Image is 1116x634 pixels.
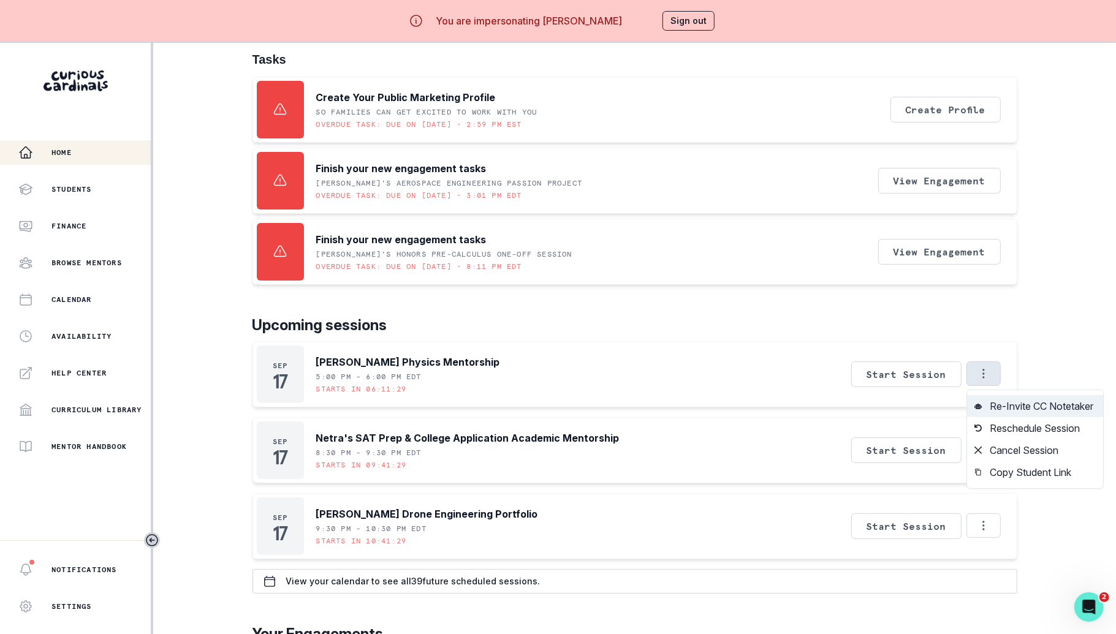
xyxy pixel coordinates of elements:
[316,232,487,247] p: Finish your new engagement tasks
[273,375,287,388] p: 17
[1074,592,1104,622] iframe: Intercom live chat
[316,249,572,259] p: [PERSON_NAME]'s Honors Pre-Calculus One-Off Session
[316,191,522,200] p: Overdue task: Due on [DATE] • 3:01 PM EDT
[316,161,487,176] p: Finish your new engagement tasks
[316,262,522,271] p: Overdue task: Due on [DATE] • 8:11 PM EDT
[51,602,92,611] p: Settings
[890,97,1001,123] button: Create Profile
[51,331,112,341] p: Availability
[851,361,962,387] button: Start Session
[44,70,108,91] img: Curious Cardinals Logo
[51,258,122,268] p: Browse Mentors
[316,355,500,369] p: [PERSON_NAME] Physics Mentorship
[316,384,407,394] p: Starts in 06:11:29
[51,148,72,157] p: Home
[316,507,538,521] p: [PERSON_NAME] Drone Engineering Portfolio
[878,239,1001,265] button: View Engagement
[51,221,86,231] p: Finance
[316,90,496,105] p: Create Your Public Marketing Profile
[316,178,583,188] p: [PERSON_NAME]'s Aerospace Engineering Passion Project
[273,513,288,523] p: Sep
[51,565,117,575] p: Notifications
[144,532,160,548] button: Toggle sidebar
[316,524,427,534] p: 9:30 PM - 10:30 PM EDT
[286,576,541,586] p: View your calendar to see all 39 future scheduled sessions.
[273,361,288,371] p: Sep
[252,314,1017,336] p: Upcoming sessions
[316,460,407,470] p: Starts in 09:41:29
[851,513,962,539] button: Start Session
[273,451,287,464] p: 17
[51,405,142,415] p: Curriculum Library
[966,361,1001,386] button: Options
[273,437,288,447] p: Sep
[316,448,422,458] p: 8:30 PM - 9:30 PM EDT
[316,107,537,117] p: SO FAMILIES CAN GET EXCITED TO WORK WITH YOU
[316,119,522,129] p: Overdue task: Due on [DATE] • 2:59 PM EST
[878,168,1001,194] button: View Engagement
[51,442,127,451] p: Mentor Handbook
[316,431,620,445] p: Netra's SAT Prep & College Application Academic Mentorship
[966,513,1001,538] button: Options
[1099,592,1109,602] span: 2
[851,437,962,463] button: Start Session
[51,295,92,304] p: Calendar
[436,13,622,28] p: You are impersonating [PERSON_NAME]
[662,11,715,31] button: Sign out
[51,184,92,194] p: Students
[316,536,407,546] p: Starts in 10:41:29
[51,368,107,378] p: Help Center
[273,527,287,540] p: 17
[316,372,422,382] p: 5:00 PM - 6:00 PM EDT
[252,52,1017,67] h1: Tasks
